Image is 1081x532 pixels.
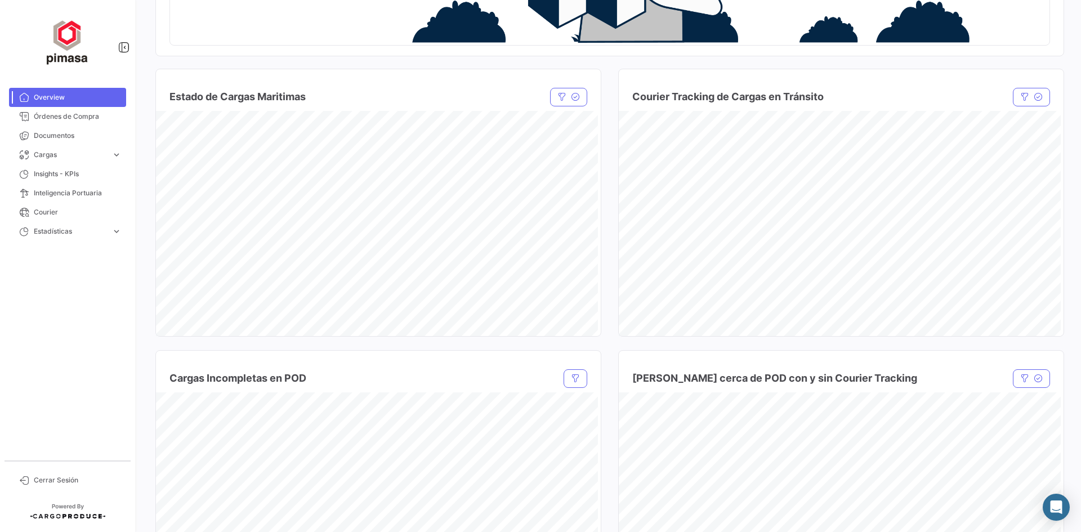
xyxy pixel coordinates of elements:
h4: Cargas Incompletas en POD [169,370,306,386]
a: Overview [9,88,126,107]
h4: [PERSON_NAME] cerca de POD con y sin Courier Tracking [632,370,917,386]
span: expand_more [111,226,122,236]
span: Courier [34,207,122,217]
span: Insights - KPIs [34,169,122,179]
span: Inteligencia Portuaria [34,188,122,198]
span: Cargas [34,150,107,160]
span: Órdenes de Compra [34,111,122,122]
span: Cerrar Sesión [34,475,122,485]
a: Insights - KPIs [9,164,126,184]
h4: Courier Tracking de Cargas en Tránsito [632,89,824,105]
a: Órdenes de Compra [9,107,126,126]
div: Abrir Intercom Messenger [1043,494,1070,521]
span: Documentos [34,131,122,141]
span: expand_more [111,150,122,160]
a: Courier [9,203,126,222]
span: Estadísticas [34,226,107,236]
img: ff117959-d04a-4809-8d46-49844dc85631.png [39,14,96,70]
span: Overview [34,92,122,102]
a: Inteligencia Portuaria [9,184,126,203]
h4: Estado de Cargas Maritimas [169,89,306,105]
a: Documentos [9,126,126,145]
